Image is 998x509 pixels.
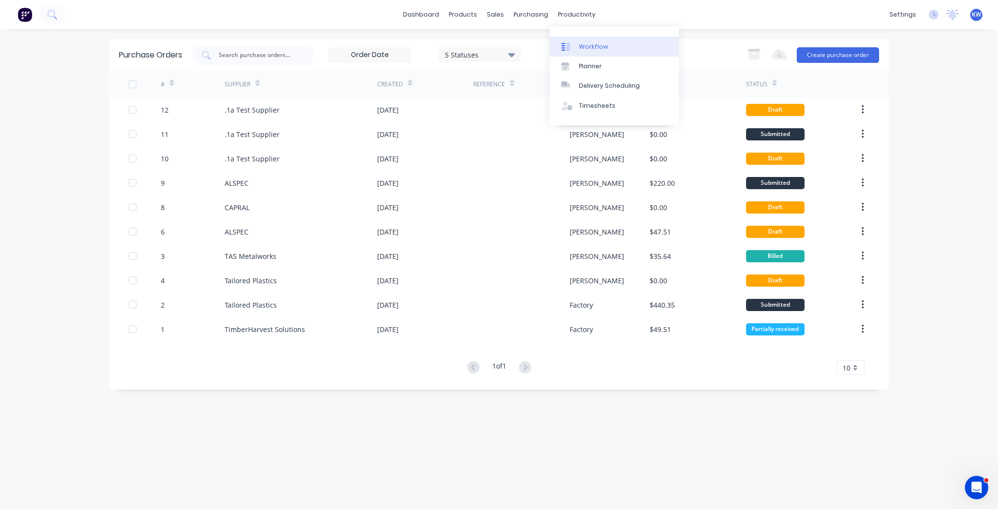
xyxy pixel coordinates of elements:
iframe: Intercom live chat [965,476,988,499]
div: [DATE] [377,251,399,261]
span: KW [972,10,981,19]
div: $0.00 [650,129,667,139]
div: Draft [746,201,805,214]
div: 6 [161,227,165,237]
a: Workflow [550,37,679,56]
div: Planner [579,62,602,71]
button: Create purchase order [797,47,879,63]
div: 4 [161,275,165,286]
div: [PERSON_NAME] [570,227,624,237]
div: Reference [473,80,505,89]
div: 9 [161,178,165,188]
div: [PERSON_NAME] [570,154,624,164]
div: ALSPEC [225,227,249,237]
div: .1a Test Supplier [225,129,280,139]
div: [DATE] [377,154,399,164]
div: [PERSON_NAME] [570,251,624,261]
div: [PERSON_NAME] [570,178,624,188]
div: Draft [746,226,805,238]
a: dashboard [398,7,444,22]
div: $49.51 [650,324,671,334]
div: Tailored Plastics [225,275,277,286]
div: [DATE] [377,227,399,237]
input: Order Date [329,48,411,62]
div: 8 [161,202,165,213]
div: Submitted [746,299,805,311]
div: $0.00 [650,154,667,164]
div: Delivery Scheduling [579,81,640,90]
div: 1 of 1 [492,361,506,375]
div: purchasing [509,7,553,22]
div: Created [377,80,403,89]
div: Billed [746,250,805,262]
div: products [444,7,482,22]
div: Timesheets [579,101,615,110]
span: 10 [843,363,850,373]
div: 12 [161,105,169,115]
div: Factory [570,324,593,334]
div: settings [884,7,921,22]
a: Timesheets [550,96,679,116]
div: Draft [746,153,805,165]
div: Workflow [579,42,608,51]
div: TimberHarvest Solutions [225,324,305,334]
div: CAPRAL [225,202,249,213]
div: 5 Statuses [445,49,515,59]
div: $35.64 [650,251,671,261]
div: Tailored Plastics [225,300,277,310]
div: Partially received [746,323,805,335]
div: Status [746,80,768,89]
div: TAS Metalworks [225,251,276,261]
div: [DATE] [377,300,399,310]
div: 1 [161,324,165,334]
div: productivity [553,7,600,22]
div: .1a Test Supplier [225,154,280,164]
input: Search purchase orders... [218,50,299,60]
div: Factory [570,300,593,310]
div: [DATE] [377,105,399,115]
div: [PERSON_NAME] [570,202,624,213]
div: $220.00 [650,178,675,188]
div: ALSPEC [225,178,249,188]
div: $0.00 [650,202,667,213]
a: Delivery Scheduling [550,76,679,96]
a: Planner [550,57,679,76]
div: Supplier [225,80,250,89]
div: Draft [746,104,805,116]
div: .1a Test Supplier [225,105,280,115]
div: [DATE] [377,202,399,213]
div: 2 [161,300,165,310]
div: [PERSON_NAME] [570,129,624,139]
div: 11 [161,129,169,139]
div: Submitted [746,177,805,189]
div: [DATE] [377,178,399,188]
div: 3 [161,251,165,261]
div: $0.00 [650,275,667,286]
div: [DATE] [377,275,399,286]
div: Purchase Orders [119,49,182,61]
div: $440.35 [650,300,675,310]
div: [PERSON_NAME] [570,275,624,286]
div: Submitted [746,128,805,140]
div: $47.51 [650,227,671,237]
div: [DATE] [377,324,399,334]
div: 10 [161,154,169,164]
div: sales [482,7,509,22]
div: Draft [746,274,805,287]
img: Factory [18,7,32,22]
div: [DATE] [377,129,399,139]
div: # [161,80,165,89]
